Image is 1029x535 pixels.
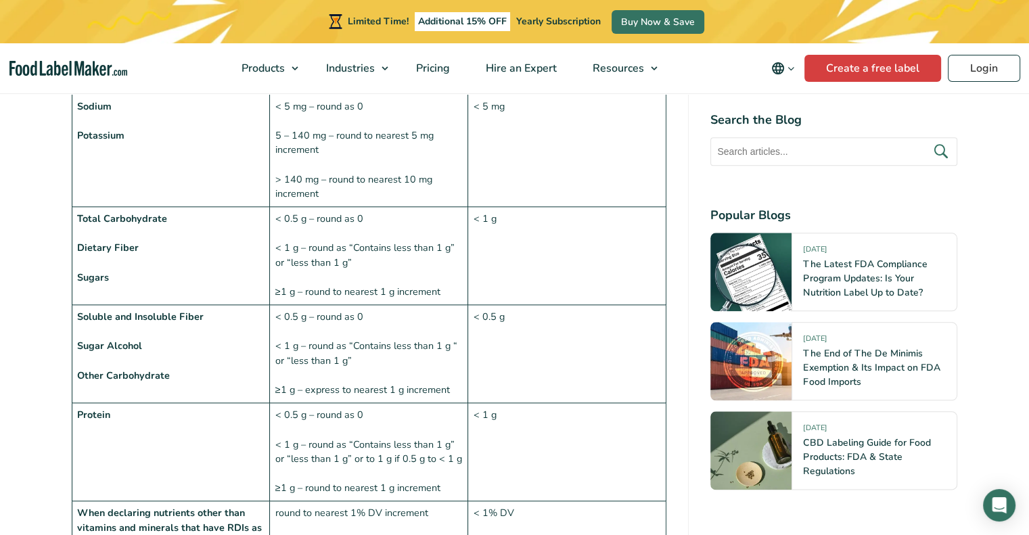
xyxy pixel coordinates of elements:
strong: Soluble and Insoluble Fiber [77,310,204,323]
td: < 5 mg [468,94,666,207]
strong: Other Carbohydrate [77,369,170,382]
strong: Sugars [77,271,109,284]
strong: Sodium [77,99,112,113]
h4: Popular Blogs [710,206,957,225]
a: Hire an Expert [468,43,572,93]
td: < 0.5 g – round as 0 < 1 g – round as “Contains less than 1 g” or “less than 1 g” or to 1 g if 0.... [270,403,468,501]
span: [DATE] [803,244,826,260]
strong: Protein [77,408,110,421]
strong: Potassium [77,129,124,142]
td: < 1 g [468,207,666,305]
span: [DATE] [803,423,826,438]
a: CBD Labeling Guide for Food Products: FDA & State Regulations [803,436,930,478]
span: Resources [589,61,645,76]
a: Food Label Maker homepage [9,61,127,76]
td: < 0.5 g [468,305,666,403]
span: Industries [322,61,376,76]
span: Hire an Expert [482,61,558,76]
input: Search articles... [710,137,957,166]
a: Products [224,43,305,93]
span: Yearly Subscription [516,15,601,28]
a: Buy Now & Save [612,10,704,34]
td: < 0.5 g – round as 0 < 1 g – round as “Contains less than 1 g” or “less than 1 g” ≥1 g – round to... [270,207,468,305]
strong: Total Carbohydrate [77,212,167,225]
a: The End of The De Minimis Exemption & Its Impact on FDA Food Imports [803,347,940,388]
span: Limited Time! [348,15,409,28]
a: Login [948,55,1020,82]
a: The Latest FDA Compliance Program Updates: Is Your Nutrition Label Up to Date? [803,258,927,299]
strong: Dietary Fiber [77,241,139,254]
h4: Search the Blog [710,111,957,129]
a: Create a free label [804,55,941,82]
button: Change language [762,55,804,82]
a: Resources [575,43,664,93]
a: Industries [308,43,395,93]
span: Products [237,61,286,76]
strong: Sugar Alcohol [77,339,142,352]
span: Additional 15% OFF [415,12,510,31]
td: < 1 g [468,403,666,501]
span: [DATE] [803,333,826,349]
td: < 0.5 g – round as 0 < 1 g – round as “Contains less than 1 g “ or “less than 1 g” ≥1 g – express... [270,305,468,403]
a: Pricing [398,43,465,93]
td: < 5 mg – round as 0 5 – 140 mg – round to nearest 5 mg increment > 140 mg – round to nearest 10 m... [270,94,468,207]
div: Open Intercom Messenger [983,489,1015,521]
span: Pricing [412,61,451,76]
